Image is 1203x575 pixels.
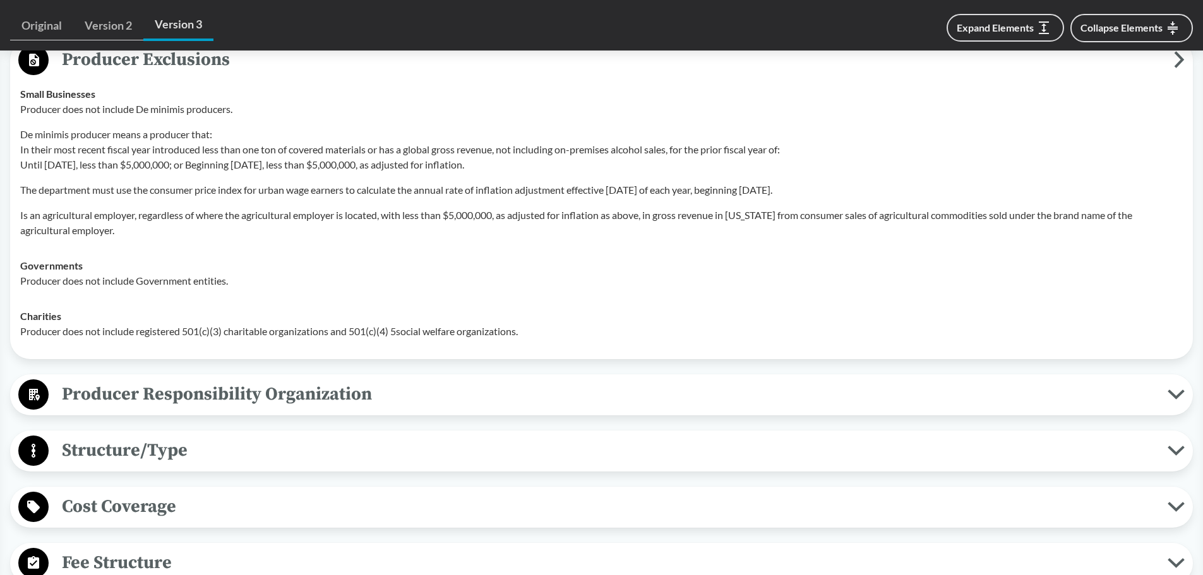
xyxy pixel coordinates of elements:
span: Cost Coverage [49,492,1168,521]
strong: Charities [20,310,61,322]
span: Structure/Type [49,436,1168,465]
p: The department must use the consumer price index for urban wage earners to calculate the annual r... [20,182,1183,198]
button: Collapse Elements [1070,14,1193,42]
a: Original [10,11,73,40]
a: Version 3 [143,10,213,41]
p: Producer does not include registered 501(c)(3) charitable organizations and 501(c)(4) 5social wel... [20,324,1183,339]
a: Version 2 [73,11,143,40]
button: Producer Responsibility Organization [15,379,1188,411]
strong: Governments [20,259,83,271]
strong: Small Businesses [20,88,95,100]
button: Expand Elements [947,14,1064,42]
p: Producer does not include Government entities. [20,273,1183,288]
span: Producer Exclusions [49,45,1174,74]
p: Is an agricultural employer, regardless of where the agricultural employer is located, with less ... [20,208,1183,238]
span: Producer Responsibility Organization [49,380,1168,408]
p: Producer does not include De minimis producers. [20,102,1183,117]
button: Producer Exclusions [15,44,1188,76]
button: Cost Coverage [15,491,1188,523]
button: Structure/Type [15,435,1188,467]
p: De minimis producer means a producer that: In their most recent fiscal year introduced less than ... [20,127,1183,172]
